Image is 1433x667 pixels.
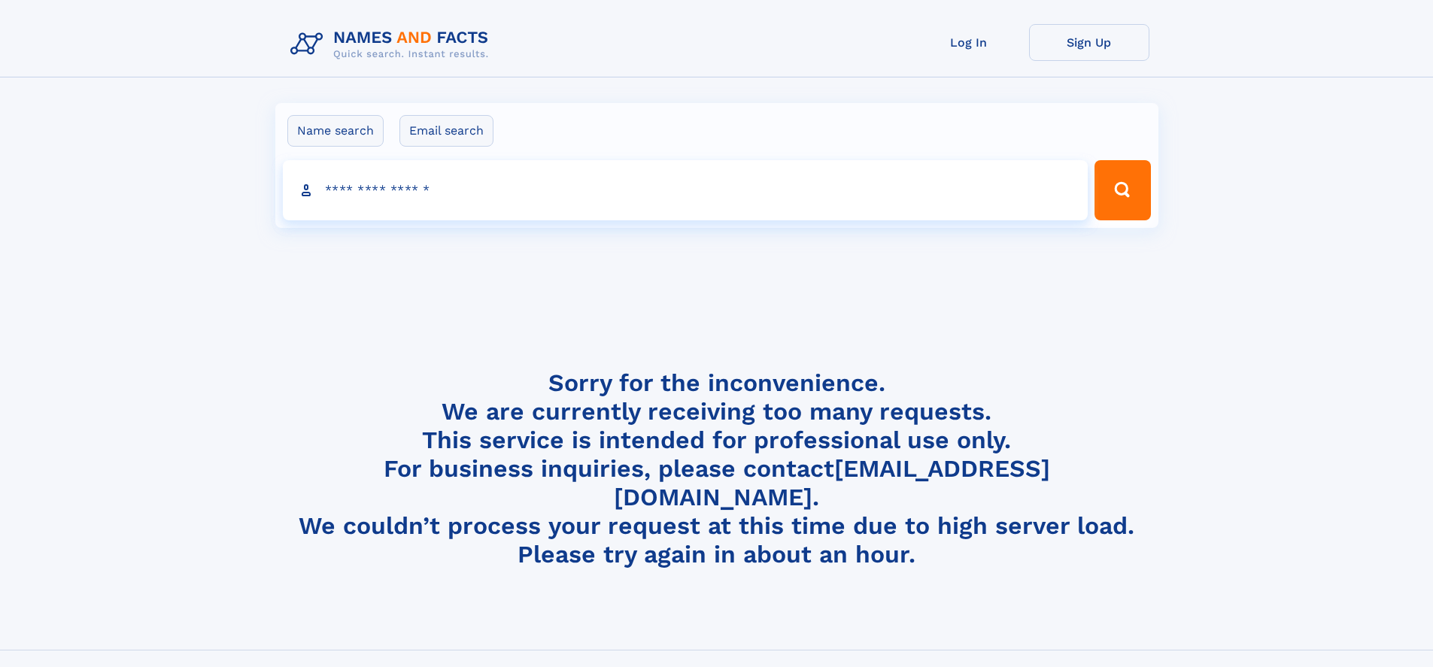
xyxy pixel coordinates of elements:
[1094,160,1150,220] button: Search Button
[287,115,384,147] label: Name search
[399,115,493,147] label: Email search
[1029,24,1149,61] a: Sign Up
[614,454,1050,511] a: [EMAIL_ADDRESS][DOMAIN_NAME]
[283,160,1088,220] input: search input
[284,24,501,65] img: Logo Names and Facts
[284,368,1149,569] h4: Sorry for the inconvenience. We are currently receiving too many requests. This service is intend...
[909,24,1029,61] a: Log In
